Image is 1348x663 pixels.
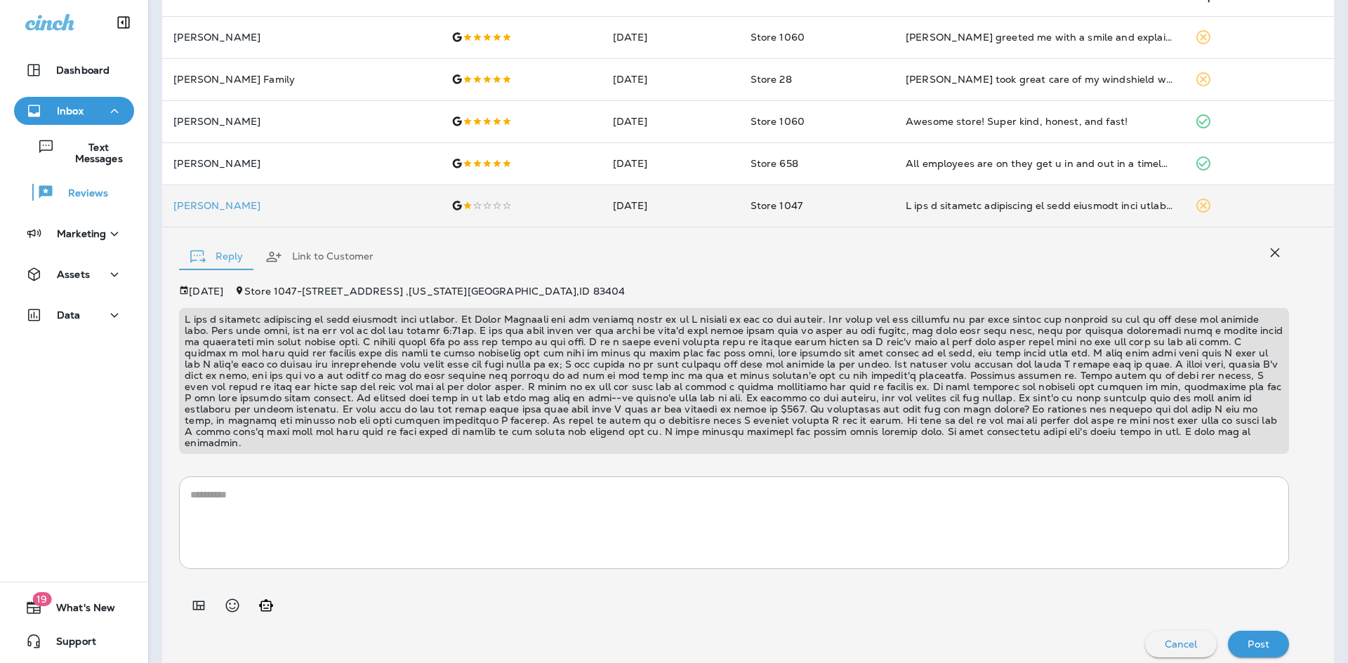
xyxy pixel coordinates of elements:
[42,602,115,619] span: What's New
[1228,631,1289,657] button: Post
[189,286,223,297] p: [DATE]
[218,591,246,620] button: Select an emoji
[173,74,429,85] p: [PERSON_NAME] Family
[57,309,81,321] p: Data
[14,56,134,84] button: Dashboard
[57,269,90,280] p: Assets
[56,65,110,76] p: Dashboard
[14,132,134,170] button: Text Messages
[751,73,792,86] span: Store 28
[173,200,429,211] div: Click to view Customer Drawer
[751,31,805,43] span: Store 1060
[602,16,739,58] td: [DATE]
[602,185,739,227] td: [DATE]
[185,314,1283,448] p: L ips d sitametc adipiscing el sedd eiusmodt inci utlabor. Et Dolor Magnaali eni adm veniamq nost...
[179,232,254,282] button: Reply
[14,301,134,329] button: Data
[57,228,106,239] p: Marketing
[14,594,134,622] button: 19What's New
[14,220,134,248] button: Marketing
[14,178,134,207] button: Reviews
[906,156,1172,170] div: All employees are on they get u in and out in a timely manner! Much appreciated 😊
[1145,631,1217,657] button: Cancel
[1248,638,1269,650] p: Post
[244,285,625,297] span: Store 1047 - [STREET_ADDRESS] , [US_STATE][GEOGRAPHIC_DATA] , ID 83404
[173,116,429,127] p: [PERSON_NAME]
[173,32,429,43] p: [PERSON_NAME]
[14,260,134,288] button: Assets
[54,187,108,201] p: Reviews
[32,592,51,606] span: 19
[14,627,134,655] button: Support
[173,200,429,211] p: [PERSON_NAME]
[14,97,134,125] button: Inbox
[602,58,739,100] td: [DATE]
[602,100,739,142] td: [DATE]
[55,142,128,164] p: Text Messages
[906,72,1172,86] div: Danny took great care of my windshield when I got a rock chip! What a gentleman!
[751,115,805,128] span: Store 1060
[906,30,1172,44] div: Nate greeted me with a smile and explained everything clearly. Professional and efficient.
[42,636,96,652] span: Support
[906,199,1172,213] div: I had a terrible experience at this location last weekend. My Honda Passport had the service ligh...
[254,232,385,282] button: Link to Customer
[751,199,802,212] span: Store 1047
[602,142,739,185] td: [DATE]
[1165,638,1198,650] p: Cancel
[173,158,429,169] p: [PERSON_NAME]
[104,8,143,36] button: Collapse Sidebar
[906,114,1172,128] div: Awesome store! Super kind, honest, and fast!
[252,591,280,620] button: Generate AI response
[57,105,84,116] p: Inbox
[185,591,213,620] button: Add in a premade template
[751,157,798,170] span: Store 658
